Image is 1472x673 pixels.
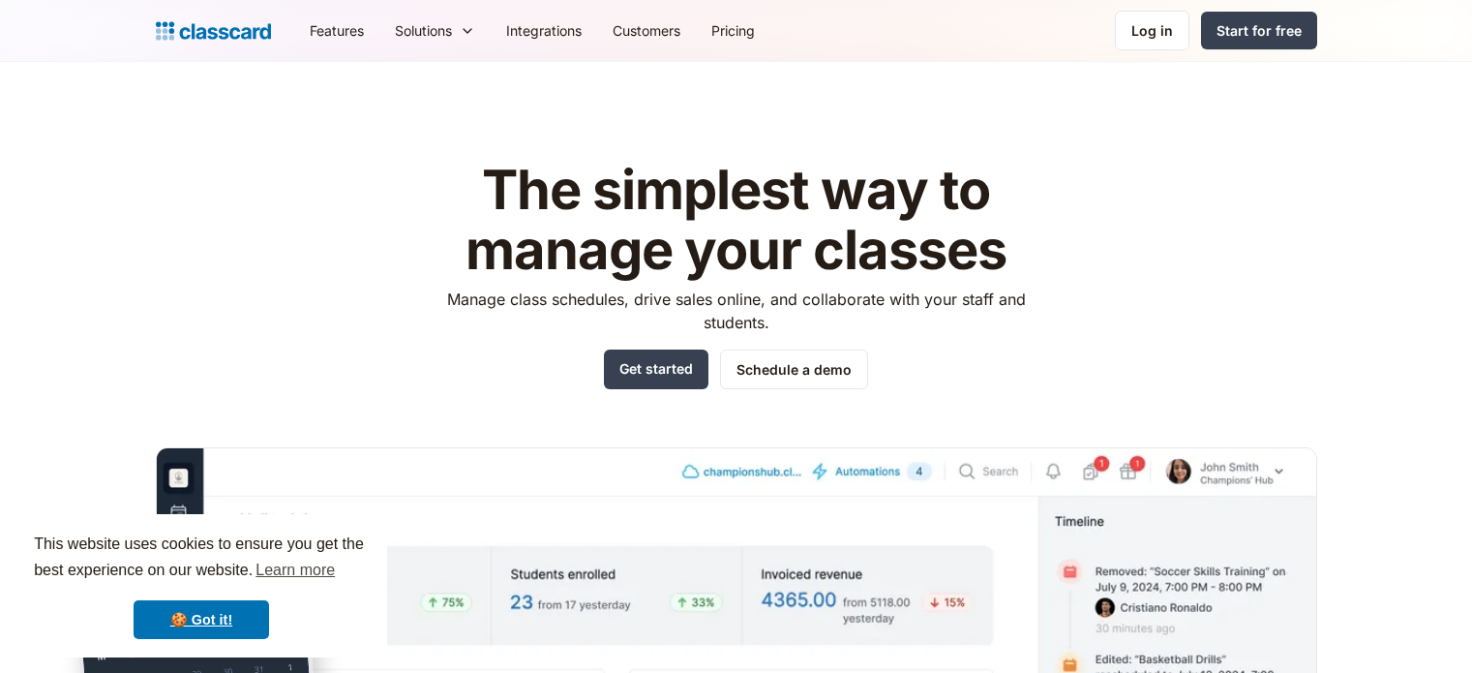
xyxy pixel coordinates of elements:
[15,514,387,658] div: cookieconsent
[1201,12,1317,49] a: Start for free
[604,350,708,389] a: Get started
[395,20,452,41] div: Solutions
[429,161,1043,280] h1: The simplest way to manage your classes
[34,533,369,585] span: This website uses cookies to ensure you get the best experience on our website.
[156,17,271,45] a: Logo
[429,288,1043,334] p: Manage class schedules, drive sales online, and collaborate with your staff and students.
[491,9,597,52] a: Integrations
[294,9,379,52] a: Features
[253,556,338,585] a: learn more about cookies
[1131,20,1173,41] div: Log in
[696,9,770,52] a: Pricing
[134,600,269,639] a: dismiss cookie message
[1217,20,1302,41] div: Start for free
[597,9,696,52] a: Customers
[379,9,491,52] div: Solutions
[720,350,868,389] a: Schedule a demo
[1115,11,1189,50] a: Log in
